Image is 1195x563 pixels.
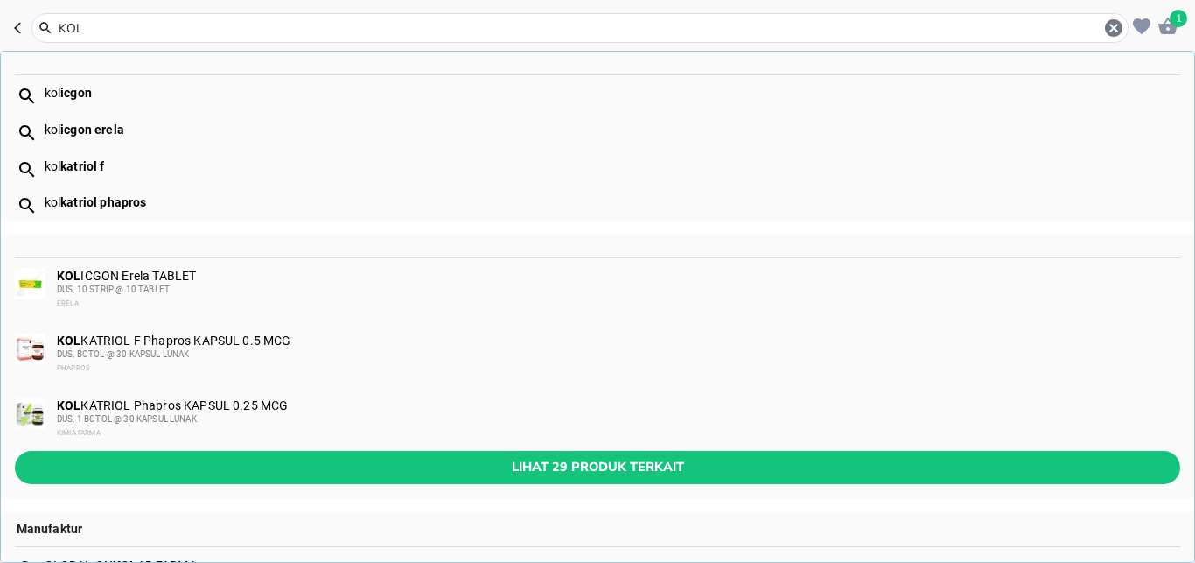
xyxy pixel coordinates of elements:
[45,86,1179,100] div: kol
[60,123,124,137] b: icgon erela
[45,123,1179,137] div: kol
[57,398,1178,440] div: KATRIOL Phapros KAPSUL 0.25 MCG
[57,429,101,437] span: KIMIA FARMA
[57,334,80,348] b: KOL
[57,285,170,294] span: DUS, 10 STRIP @ 10 TABLET
[1155,13,1181,39] button: 1
[1,512,1194,547] div: Manufaktur
[57,299,79,307] span: ERELA
[45,159,1179,173] div: kol
[57,19,1103,38] input: Cari 4000+ produk di sini
[57,364,90,372] span: PHAPROS
[57,269,1178,311] div: ICGON Erela TABLET
[57,269,80,283] b: KOL
[57,334,1178,376] div: KATRIOL F Phapros KAPSUL 0.5 MCG
[15,451,1180,483] button: Lihat 29 produk terkait
[29,456,1166,478] span: Lihat 29 produk terkait
[57,414,197,424] span: DUS, 1 BOTOL @ 30 KAPSUL LUNAK
[60,195,146,209] b: katriol phapros
[45,195,1179,209] div: kol
[60,86,92,100] b: icgon
[1170,10,1187,27] span: 1
[57,398,80,412] b: KOL
[60,159,104,173] b: katriol f
[57,349,189,359] span: DUS, BOTOL @ 30 KAPSUL LUNAK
